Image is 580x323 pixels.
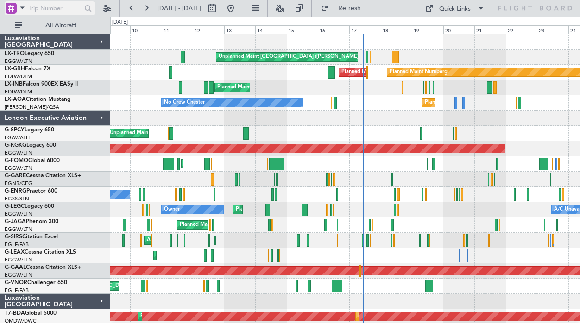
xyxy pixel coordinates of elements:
[5,173,81,179] a: G-GARECessna Citation XLS+
[5,256,32,263] a: EGGW/LTN
[5,265,81,270] a: G-GAALCessna Citation XLS+
[349,25,381,34] div: 17
[5,158,28,163] span: G-FOMO
[5,219,58,224] a: G-JAGAPhenom 300
[5,226,32,233] a: EGGW/LTN
[180,218,326,232] div: Planned Maint [GEOGRAPHIC_DATA] ([GEOGRAPHIC_DATA])
[5,127,25,133] span: G-SPCY
[5,66,25,72] span: LX-GBH
[412,25,443,34] div: 19
[506,25,537,34] div: 22
[99,25,131,34] div: 9
[421,1,489,16] button: Quick Links
[5,280,67,286] a: G-VNORChallenger 650
[5,188,26,194] span: G-ENRG
[5,180,32,187] a: EGNR/CEG
[5,104,59,111] a: [PERSON_NAME]/QSA
[5,272,32,279] a: EGGW/LTN
[287,25,318,34] div: 15
[5,66,50,72] a: LX-GBHFalcon 7X
[217,81,363,94] div: Planned Maint [GEOGRAPHIC_DATA] ([GEOGRAPHIC_DATA])
[5,188,57,194] a: G-ENRGPraetor 600
[443,25,475,34] div: 20
[5,287,29,294] a: EGLF/FAB
[5,81,78,87] a: LX-INBFalcon 900EX EASy II
[5,195,29,202] a: EGSS/STN
[5,219,26,224] span: G-JAGA
[5,311,57,316] a: T7-BDAGlobal 5000
[5,127,54,133] a: G-SPCYLegacy 650
[5,158,60,163] a: G-FOMOGlobal 6000
[5,265,26,270] span: G-GAAL
[28,1,82,15] input: Trip Number
[5,234,58,240] a: G-SIRSCitation Excel
[5,249,76,255] a: G-LEAXCessna Citation XLS
[330,5,369,12] span: Refresh
[147,233,217,247] div: AOG Maint [PERSON_NAME]
[193,25,224,34] div: 12
[318,25,349,34] div: 16
[5,241,29,248] a: EGLF/FAB
[5,165,32,172] a: EGGW/LTN
[162,25,193,34] div: 11
[5,173,26,179] span: G-GARE
[236,203,382,217] div: Planned Maint [GEOGRAPHIC_DATA] ([GEOGRAPHIC_DATA])
[224,25,256,34] div: 13
[130,25,162,34] div: 10
[5,97,26,102] span: LX-AOA
[474,25,506,34] div: 21
[5,51,25,56] span: LX-TRO
[5,88,32,95] a: EDLW/DTM
[5,97,71,102] a: LX-AOACitation Mustang
[5,73,32,80] a: EDLW/DTM
[5,134,30,141] a: LGAV/ATH
[158,4,201,12] span: [DATE] - [DATE]
[439,5,471,14] div: Quick Links
[537,25,568,34] div: 23
[219,50,369,64] div: Unplanned Maint [GEOGRAPHIC_DATA] ([PERSON_NAME] Intl)
[5,143,26,148] span: G-KGKG
[5,149,32,156] a: EGGW/LTN
[5,143,56,148] a: G-KGKGLegacy 600
[5,51,54,56] a: LX-TROLegacy 650
[10,18,101,33] button: All Aircraft
[341,65,487,79] div: Planned Maint [GEOGRAPHIC_DATA] ([GEOGRAPHIC_DATA])
[5,249,25,255] span: G-LEAX
[164,96,205,110] div: No Crew Chester
[390,65,448,79] div: Planned Maint Nurnberg
[5,311,25,316] span: T7-BDA
[381,25,412,34] div: 18
[5,280,27,286] span: G-VNOR
[156,248,302,262] div: Planned Maint [GEOGRAPHIC_DATA] ([GEOGRAPHIC_DATA])
[112,19,128,26] div: [DATE]
[164,203,180,217] div: Owner
[5,81,23,87] span: LX-INB
[5,204,54,209] a: G-LEGCLegacy 600
[5,211,32,217] a: EGGW/LTN
[5,204,25,209] span: G-LEGC
[425,96,528,110] div: Planned Maint Nice ([GEOGRAPHIC_DATA])
[5,58,32,65] a: EGGW/LTN
[255,25,287,34] div: 14
[316,1,372,16] button: Refresh
[5,234,22,240] span: G-SIRS
[24,22,98,29] span: All Aircraft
